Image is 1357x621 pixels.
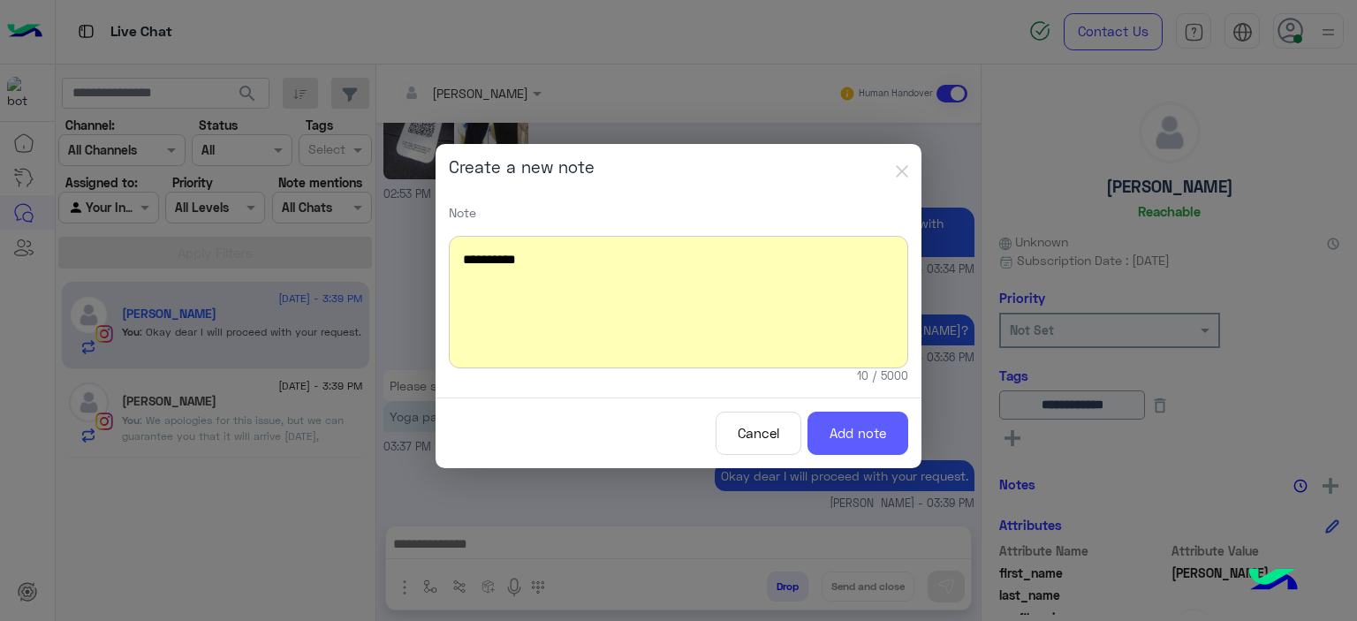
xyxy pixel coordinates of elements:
[449,157,595,178] h5: Create a new note
[807,412,908,455] button: Add note
[1242,550,1304,612] img: hulul-logo.png
[716,412,801,455] button: Cancel
[449,203,908,222] p: Note
[896,165,908,178] img: close
[857,368,908,385] small: 10 / 5000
